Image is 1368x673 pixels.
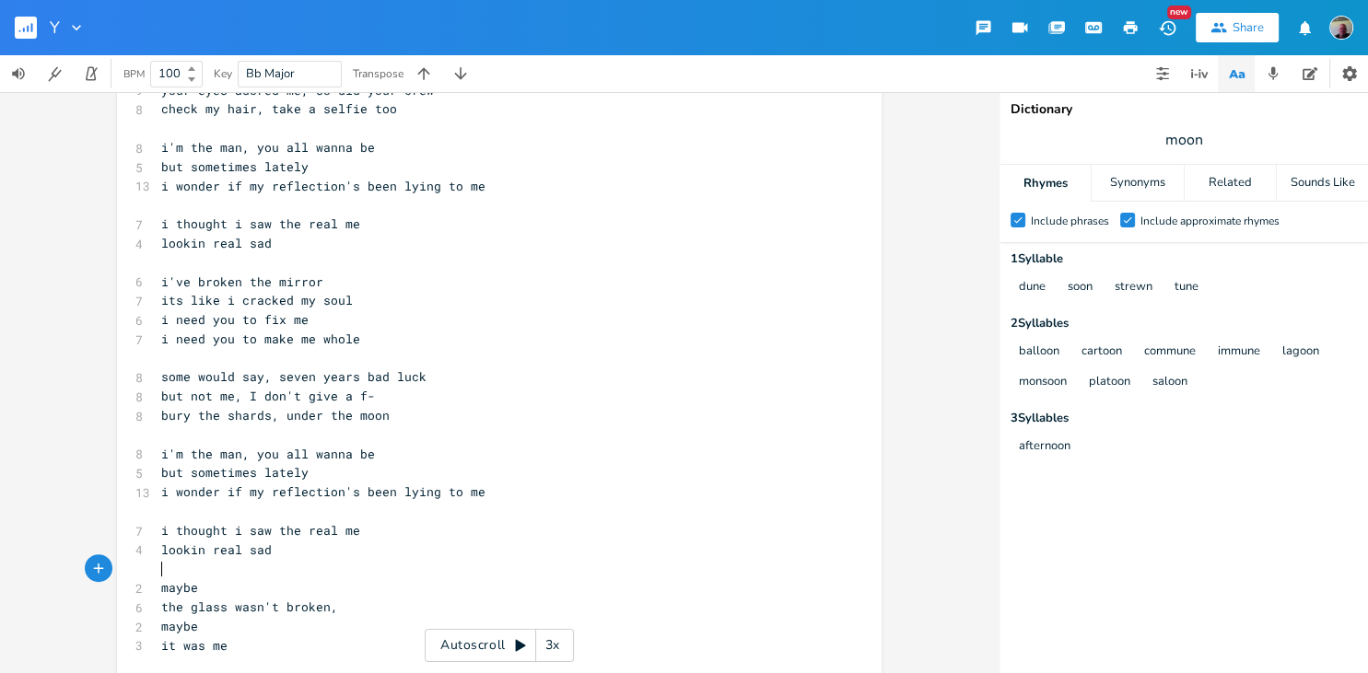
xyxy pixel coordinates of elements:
div: 2 Syllable s [1011,318,1357,330]
button: Share [1196,13,1279,42]
span: your eyes adored me, so did your crew [161,82,434,99]
span: it was me [161,637,228,654]
div: 3x [536,629,569,662]
span: i need you to make me whole [161,331,360,347]
div: 3 Syllable s [1011,412,1357,424]
span: i need you to fix me [161,311,309,328]
div: Transpose [353,68,403,79]
div: New [1167,6,1191,19]
span: but sometimes lately [161,158,309,175]
span: lookin real sad [161,541,272,558]
div: 1 Syllable [1011,253,1357,265]
span: Bb Major [246,65,295,82]
button: lagoon [1282,344,1319,360]
button: New [1149,11,1186,44]
span: i wonder if my reflection's been lying to me [161,178,485,194]
div: Dictionary [1011,103,1357,116]
div: Sounds Like [1277,165,1368,202]
span: its like i cracked my soul [161,292,353,308]
button: soon [1068,280,1093,296]
div: Include approximate rhymes [1140,215,1280,226]
div: Synonyms [1092,165,1183,202]
span: check my hair, take a selfie too [161,100,397,117]
button: strewn [1115,280,1152,296]
div: Key [214,68,232,79]
span: i thought i saw the real me [161,522,360,539]
span: i wonder if my reflection's been lying to me [161,483,485,500]
button: monsoon [1019,375,1067,390]
div: Autoscroll [425,629,574,662]
button: commune [1144,344,1196,360]
button: afternoon [1019,439,1070,455]
button: immune [1218,344,1260,360]
span: i'm the man, you all wanna be [161,139,375,156]
div: Include phrases [1031,215,1109,226]
button: tune [1175,280,1198,296]
button: dune [1019,280,1046,296]
span: Y [50,19,60,36]
div: Share [1233,19,1264,36]
img: Keith Dalton [1329,16,1353,40]
div: BPM [123,69,145,79]
span: i thought i saw the real me [161,215,360,232]
span: maybe [161,618,198,634]
button: cartoon [1082,344,1122,360]
button: saloon [1152,375,1187,390]
button: balloon [1019,344,1059,360]
button: platoon [1089,375,1130,390]
span: but not me, I don't give a f- [161,388,375,404]
div: Rhymes [1000,165,1091,202]
span: i'm the man, you all wanna be [161,446,375,462]
span: lookin real sad [161,235,272,251]
span: the glass wasn't broken, [161,598,338,615]
span: i've broken the mirror [161,273,323,290]
div: Related [1185,165,1276,202]
span: some would say, seven years bad luck [161,368,427,385]
span: maybe [161,579,198,596]
span: bury the shards, under the moon [161,407,390,424]
span: but sometimes lately [161,464,309,481]
span: moon [1165,130,1203,151]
